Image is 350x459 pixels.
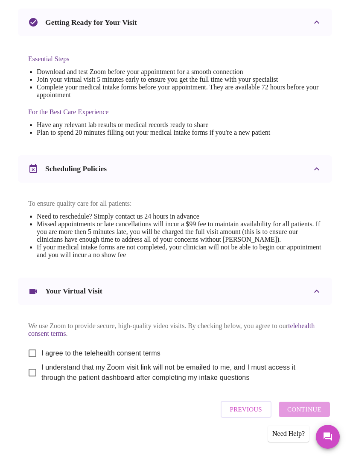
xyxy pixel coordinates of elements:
li: Plan to spend 20 minutes filling out your medical intake forms if you're a new patient [37,129,322,136]
h3: Scheduling Policies [45,164,107,173]
span: Previous [230,404,262,415]
li: Need to reschedule? Simply contact us 24 hours in advance [37,213,322,220]
div: Need Help? [268,426,309,442]
p: To ensure quality care for all patients: [28,200,322,207]
span: I understand that my Zoom visit link will not be emailed to me, and I must access it through the ... [41,362,315,383]
h3: Your Virtual Visit [45,287,102,296]
a: telehealth consent terms [28,322,315,337]
span: I agree to the telehealth consent terms [41,348,160,358]
li: Join your virtual visit 5 minutes early to ensure you get the full time with your specialist [37,76,322,83]
button: Previous [221,401,271,418]
button: Messages [316,425,340,449]
li: If your medical intake forms are not completed, your clinician will not be able to begin our appo... [37,243,322,259]
div: Getting Ready for Your Visit [18,9,332,36]
p: We use Zoom to provide secure, high-quality video visits. By checking below, you agree to our . [28,322,322,338]
h4: For the Best Care Experience [28,108,322,116]
div: Scheduling Policies [18,155,332,183]
div: Your Virtual Visit [18,278,332,305]
h3: Getting Ready for Your Visit [45,18,137,27]
li: Download and test Zoom before your appointment for a smooth connection [37,68,322,76]
li: Have any relevant lab results or medical records ready to share [37,121,322,129]
li: Complete your medical intake forms before your appointment. They are available 72 hours before yo... [37,83,322,99]
h4: Essential Steps [28,55,322,63]
li: Missed appointments or late cancellations will incur a $99 fee to maintain availability for all p... [37,220,322,243]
